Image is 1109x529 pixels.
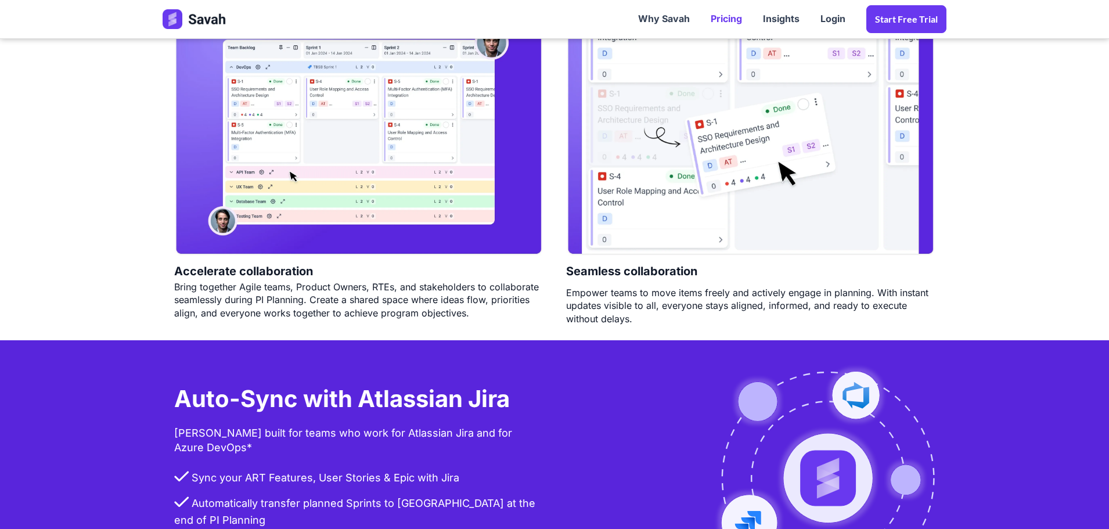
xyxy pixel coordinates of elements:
[174,471,189,481] img: checkbox.png
[810,1,856,37] a: Login
[174,496,189,507] img: checkbox.png
[566,286,935,325] div: Empower teams to move items freely and actively engage in planning. With instant updates visible ...
[866,5,946,33] a: Start Free trial
[752,1,810,37] a: Insights
[174,280,543,319] div: Bring together Agile teams, Product Owners, RTEs, and stakeholders to collaborate seamlessly duri...
[174,385,510,420] h3: Auto-Sync with Atlassian Jira
[628,1,700,37] a: Why Savah
[174,420,543,460] div: [PERSON_NAME] built for teams who work for Atlassian Jira and for Azure DevOps*
[566,9,935,256] img: PI Planning with Savah Collaboration
[174,470,543,495] li: Sync your ART Features, User Stories & Epic with Jira
[566,256,697,286] h4: Seamless collaboration
[1051,473,1109,529] iframe: Chat Widget
[174,256,313,280] h4: Accelerate collaboration
[700,1,752,37] a: Pricing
